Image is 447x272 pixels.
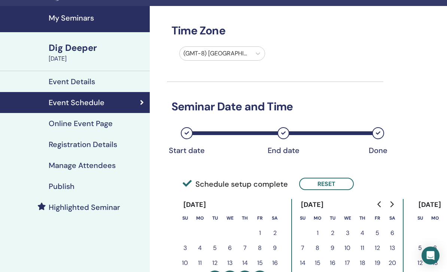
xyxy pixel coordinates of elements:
button: 7 [237,241,252,256]
th: Thursday [237,211,252,226]
h4: Registration Details [49,140,117,149]
button: 15 [310,256,325,271]
th: Saturday [385,211,400,226]
button: 12 [413,256,428,271]
div: Done [359,146,397,155]
h4: Highlighted Seminar [49,203,120,212]
button: 13 [385,241,400,256]
th: Monday [310,211,325,226]
button: 11 [192,256,207,271]
button: Go to previous month [374,197,386,212]
h4: Online Event Page [49,119,113,128]
div: End date [265,146,302,155]
h4: Manage Attendees [49,161,116,170]
th: Saturday [267,211,282,226]
th: Wednesday [222,211,237,226]
button: 16 [267,256,282,271]
button: 14 [295,256,310,271]
a: Dig Deeper[DATE] [44,42,150,63]
button: 9 [325,241,340,256]
div: Open Intercom Messenger [422,247,440,265]
th: Thursday [355,211,370,226]
button: Go to next month [386,197,398,212]
button: 18 [355,256,370,271]
th: Friday [370,211,385,226]
button: 2 [325,226,340,241]
button: 6 [428,241,443,256]
h4: Event Details [49,77,95,86]
button: 11 [355,241,370,256]
h4: Event Schedule [49,98,104,107]
button: 12 [207,256,222,271]
button: 10 [177,256,192,271]
button: 5 [370,226,385,241]
button: 16 [325,256,340,271]
h4: Publish [49,182,74,191]
button: 2 [267,226,282,241]
button: 4 [192,241,207,256]
button: 8 [310,241,325,256]
button: 4 [355,226,370,241]
div: Dig Deeper [49,42,145,54]
button: 7 [295,241,310,256]
button: 9 [267,241,282,256]
div: [DATE] [295,199,330,211]
th: Friday [252,211,267,226]
th: Sunday [177,211,192,226]
th: Tuesday [325,211,340,226]
div: Start date [168,146,206,155]
h3: Time Zone [167,24,383,37]
div: [DATE] [49,54,145,63]
button: 8 [252,241,267,256]
button: 15 [252,256,267,271]
button: 1 [252,226,267,241]
button: 19 [370,256,385,271]
h4: My Seminars [49,13,145,22]
button: Reset [299,178,354,190]
button: 12 [370,241,385,256]
button: 10 [340,241,355,256]
button: 6 [222,241,237,256]
th: Sunday [295,211,310,226]
button: 13 [222,256,237,271]
th: Wednesday [340,211,355,226]
button: 20 [385,256,400,271]
div: [DATE] [177,199,212,211]
span: Schedule setup complete [183,178,288,190]
button: 3 [177,241,192,256]
button: 1 [310,226,325,241]
button: 17 [340,256,355,271]
th: Sunday [413,211,428,226]
button: 14 [237,256,252,271]
th: Tuesday [207,211,222,226]
h3: Seminar Date and Time [167,100,383,113]
button: 5 [207,241,222,256]
button: 6 [385,226,400,241]
th: Monday [192,211,207,226]
button: 5 [413,241,428,256]
th: Monday [428,211,443,226]
button: 3 [340,226,355,241]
